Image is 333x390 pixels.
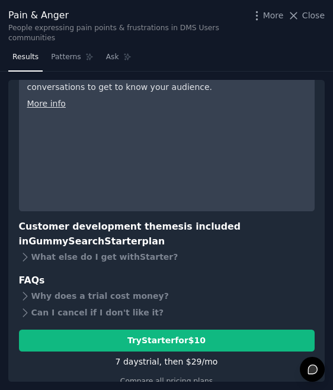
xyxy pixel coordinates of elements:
[28,236,142,247] span: GummySearch Starter
[102,48,136,72] a: Ask
[106,52,119,63] span: Ask
[127,334,206,347] div: Try Starter for $10
[19,249,315,265] div: What else do I get with Starter ?
[27,99,66,108] a: More info
[116,356,218,368] div: 7 days trial, then $ 29 /mo
[120,377,213,385] a: Compare all pricing plans
[19,288,315,305] div: Why does a trial cost money?
[27,114,306,203] iframe: YouTube video player
[12,52,39,63] span: Results
[263,9,284,22] span: More
[251,9,284,22] button: More
[47,48,97,72] a: Patterns
[302,9,325,22] span: Close
[19,273,315,288] h3: FAQs
[51,52,81,63] span: Patterns
[19,220,315,249] h3: Customer development themes is included in plan
[287,9,325,22] button: Close
[19,330,315,352] button: TryStarterfor$10
[8,48,43,72] a: Results
[8,23,244,44] div: People expressing pain points & frustrations in DMS Users communities
[19,305,315,321] div: Can I cancel if I don't like it?
[8,8,244,23] div: Pain & Anger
